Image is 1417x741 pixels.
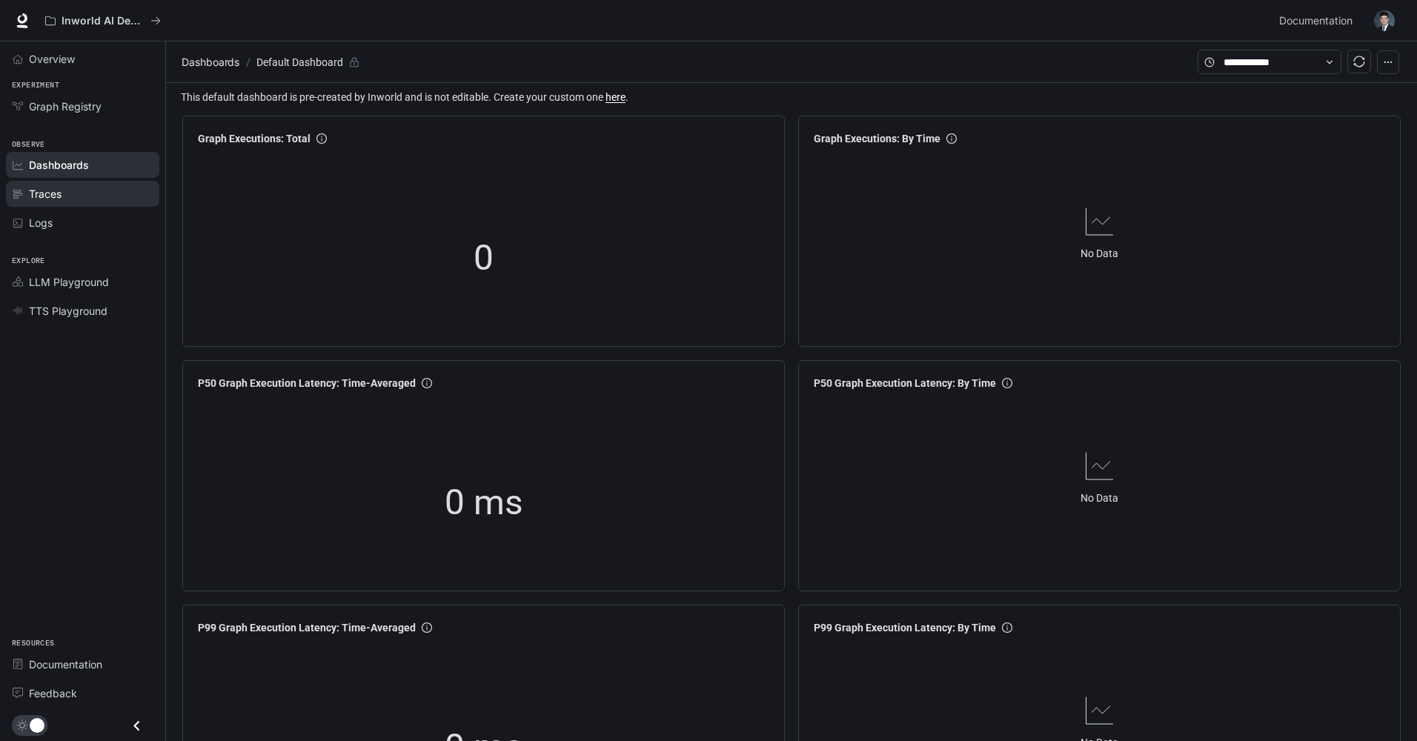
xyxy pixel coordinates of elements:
[120,711,153,741] button: Close drawer
[29,685,77,701] span: Feedback
[946,133,957,144] span: info-circle
[422,378,432,388] span: info-circle
[30,717,44,733] span: Dark mode toggle
[29,99,102,114] span: Graph Registry
[29,215,53,230] span: Logs
[6,93,159,119] a: Graph Registry
[253,48,346,76] article: Default Dashboard
[6,152,159,178] a: Dashboards
[29,657,102,672] span: Documentation
[29,186,62,202] span: Traces
[422,622,432,633] span: info-circle
[1002,378,1012,388] span: info-circle
[1370,6,1399,36] button: User avatar
[445,475,523,531] span: 0 ms
[246,54,250,70] span: /
[6,298,159,324] a: TTS Playground
[29,157,89,173] span: Dashboards
[178,53,243,71] button: Dashboards
[181,89,1405,105] span: This default dashboard is pre-created by Inworld and is not editable. Create your custom one .
[814,130,940,147] span: Graph Executions: By Time
[1081,490,1118,506] article: No Data
[198,375,416,391] span: P50 Graph Execution Latency: Time-Averaged
[1279,12,1353,30] span: Documentation
[316,133,327,144] span: info-circle
[1353,56,1365,67] span: sync
[182,53,239,71] span: Dashboards
[814,375,996,391] span: P50 Graph Execution Latency: By Time
[1374,10,1395,31] img: User avatar
[1081,245,1118,262] article: No Data
[6,181,159,207] a: Traces
[29,51,75,67] span: Overview
[62,15,145,27] p: Inworld AI Demos
[6,210,159,236] a: Logs
[1273,6,1364,36] a: Documentation
[198,619,416,636] span: P99 Graph Execution Latency: Time-Averaged
[814,619,996,636] span: P99 Graph Execution Latency: By Time
[1002,622,1012,633] span: info-circle
[6,269,159,295] a: LLM Playground
[39,6,167,36] button: All workspaces
[198,130,311,147] span: Graph Executions: Total
[6,46,159,72] a: Overview
[29,303,107,319] span: TTS Playground
[474,230,494,286] span: 0
[6,680,159,706] a: Feedback
[605,91,625,103] a: here
[29,274,109,290] span: LLM Playground
[6,651,159,677] a: Documentation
